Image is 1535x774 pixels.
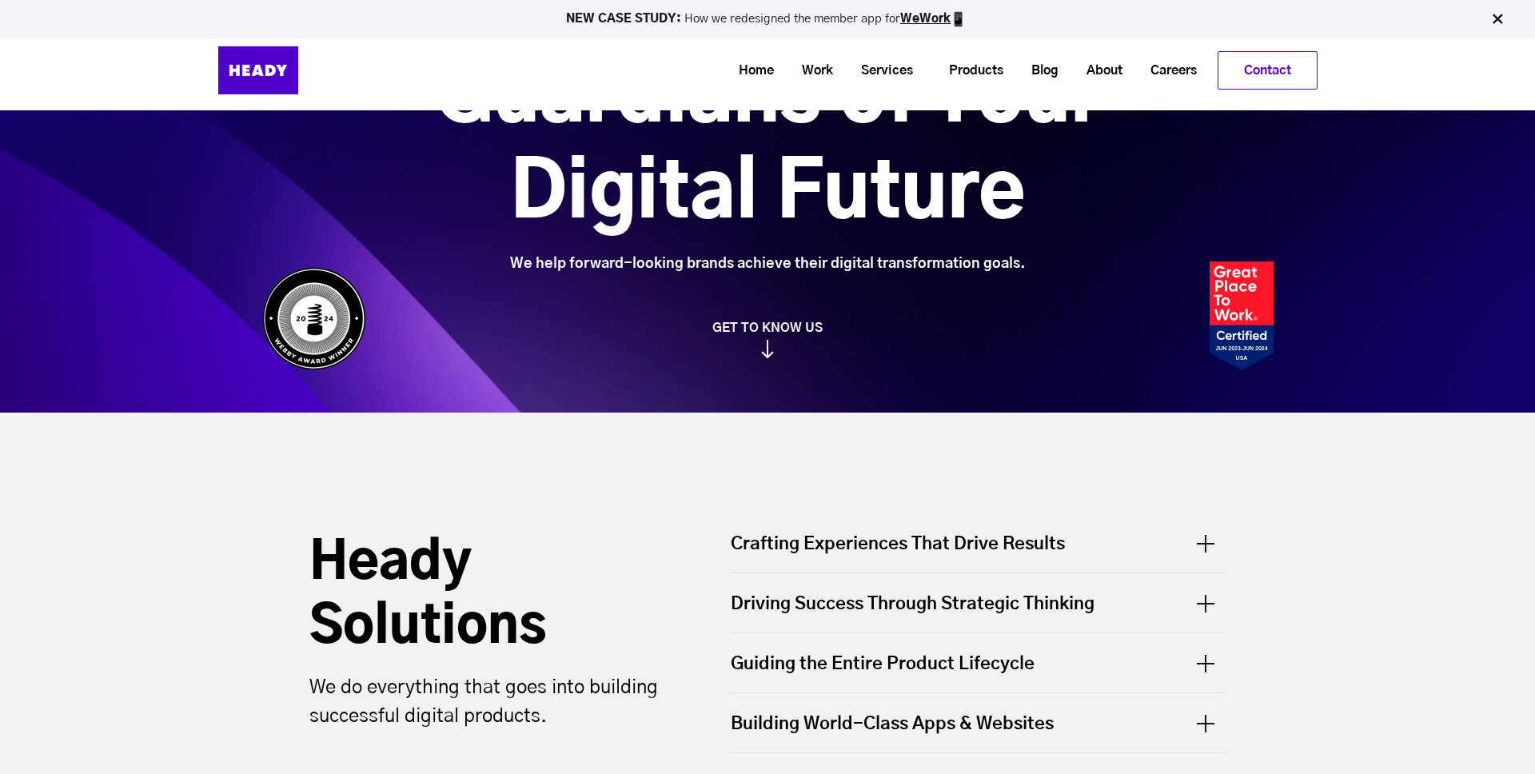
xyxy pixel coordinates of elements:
[929,56,1011,86] a: Products
[254,320,1282,358] a: GET TO KNOW US
[262,267,366,370] img: Heady_WebbyAward_Winner-4
[338,51,1318,90] div: Navigation Menu
[1067,56,1130,86] a: About
[900,13,951,25] a: WeWork
[719,56,782,86] a: Home
[345,50,1191,242] h1: Guardians of Your Digital Future
[1210,261,1274,370] img: Heady_2023_Certification_Badge
[841,56,921,86] a: Services
[309,532,669,660] h2: Heady Solutions
[731,693,1226,752] div: Building World-Class Apps & Websites
[309,673,669,731] p: We do everything that goes into building successful digital products.
[345,255,1191,273] div: We help forward-looking brands achieve their digital transformation goals.
[782,56,841,86] a: Work
[1489,11,1505,27] img: Close Bar
[1011,56,1067,86] a: Blog
[1218,52,1317,89] a: Contact
[731,633,1226,692] div: Guiding the Entire Product Lifecycle
[951,11,967,27] img: app emoji
[731,573,1226,632] div: Driving Success Through Strategic Thinking
[218,46,298,94] img: Heady_Logo_Web-01 (1)
[1130,56,1205,86] a: Careers
[7,11,1528,27] p: How we redesigned the member app for
[566,13,684,25] strong: NEW CASE STUDY:
[761,340,774,358] img: arrow_down
[731,532,1226,573] div: Crafting Experiences That Drive Results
